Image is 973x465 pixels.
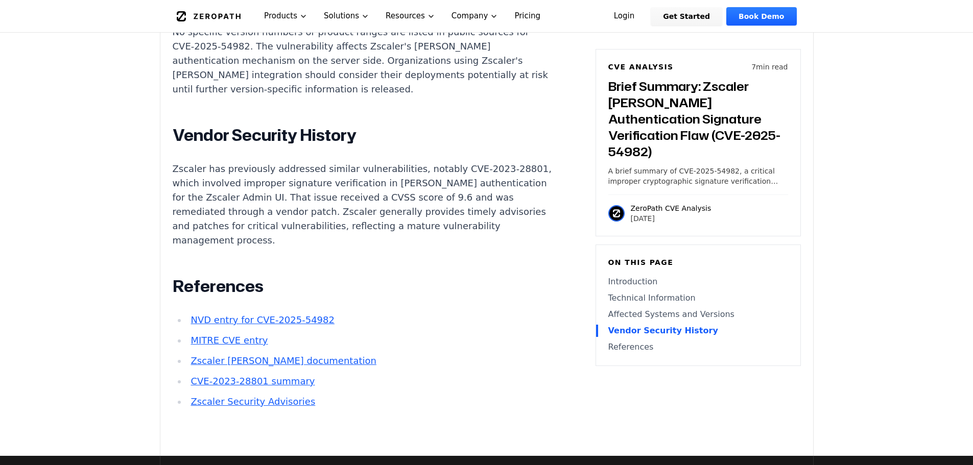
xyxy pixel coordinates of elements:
a: CVE-2023-28801 summary [191,376,315,386]
a: Technical Information [608,292,788,304]
a: Introduction [608,276,788,288]
a: References [608,341,788,353]
p: [DATE] [631,213,711,224]
a: Get Started [651,7,722,26]
h6: CVE Analysis [608,62,674,72]
p: Zscaler has previously addressed similar vulnerabilities, notably CVE-2023-28801, which involved ... [173,162,553,248]
a: Login [602,7,647,26]
a: Zscaler Security Advisories [191,396,315,407]
h3: Brief Summary: Zscaler [PERSON_NAME] Authentication Signature Verification Flaw (CVE-2025-54982) [608,78,788,160]
h6: On this page [608,257,788,267]
h2: References [173,276,553,297]
a: Vendor Security History [608,325,788,337]
p: 7 min read [751,62,788,72]
a: MITRE CVE entry [191,335,268,346]
a: NVD entry for CVE-2025-54982 [191,314,334,325]
p: No specific version numbers or product ranges are listed in public sources for CVE-2025-54982. Th... [173,25,553,96]
a: Book Demo [726,7,796,26]
a: Zscaler [PERSON_NAME] documentation [191,355,376,366]
h2: Vendor Security History [173,125,553,145]
p: A brief summary of CVE-2025-54982, a critical improper cryptographic signature verification issue... [608,166,788,186]
a: Affected Systems and Versions [608,308,788,321]
p: ZeroPath CVE Analysis [631,203,711,213]
img: ZeroPath CVE Analysis [608,205,625,222]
